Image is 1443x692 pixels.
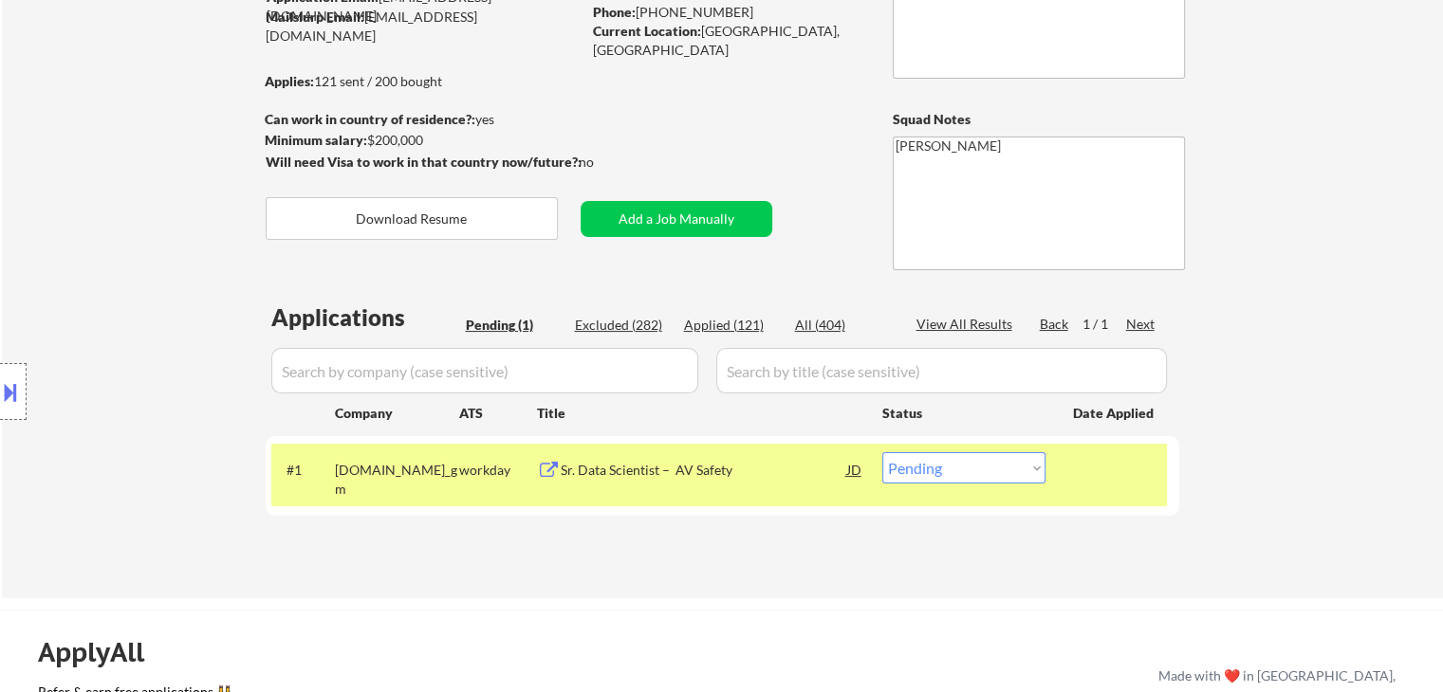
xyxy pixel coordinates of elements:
div: View All Results [916,315,1018,334]
button: Add a Job Manually [581,201,772,237]
strong: Can work in country of residence?: [265,111,475,127]
strong: Applies: [265,73,314,89]
div: JD [845,452,864,486]
div: no [579,153,633,172]
div: 121 sent / 200 bought [265,72,581,91]
div: Status [882,395,1045,429]
div: Applications [271,306,459,329]
button: Download Resume [266,197,558,240]
div: yes [265,110,575,129]
strong: Current Location: [593,23,701,39]
strong: Will need Visa to work in that country now/future?: [266,154,582,170]
input: Search by company (case sensitive) [271,348,698,393]
div: ApplyAll [38,636,166,668]
div: Applied (121) [684,316,779,335]
div: [GEOGRAPHIC_DATA], [GEOGRAPHIC_DATA] [593,22,861,59]
div: Title [537,404,864,423]
div: Pending (1) [466,316,561,335]
div: ATS [459,404,537,423]
input: Search by title (case sensitive) [716,348,1167,393]
div: Squad Notes [893,110,1185,129]
div: Back [1040,315,1070,334]
div: Excluded (282) [575,316,670,335]
div: $200,000 [265,131,581,150]
div: Company [335,404,459,423]
div: 1 / 1 [1082,315,1126,334]
div: [PHONE_NUMBER] [593,3,861,22]
div: [DOMAIN_NAME]_gm [335,461,459,498]
strong: Phone: [593,4,636,20]
div: Next [1126,315,1156,334]
div: Date Applied [1073,404,1156,423]
div: Sr. Data Scientist – AV Safety [561,461,847,480]
div: All (404) [795,316,890,335]
div: workday [459,461,537,480]
strong: Mailslurp Email: [266,9,364,25]
div: [EMAIL_ADDRESS][DOMAIN_NAME] [266,8,581,45]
